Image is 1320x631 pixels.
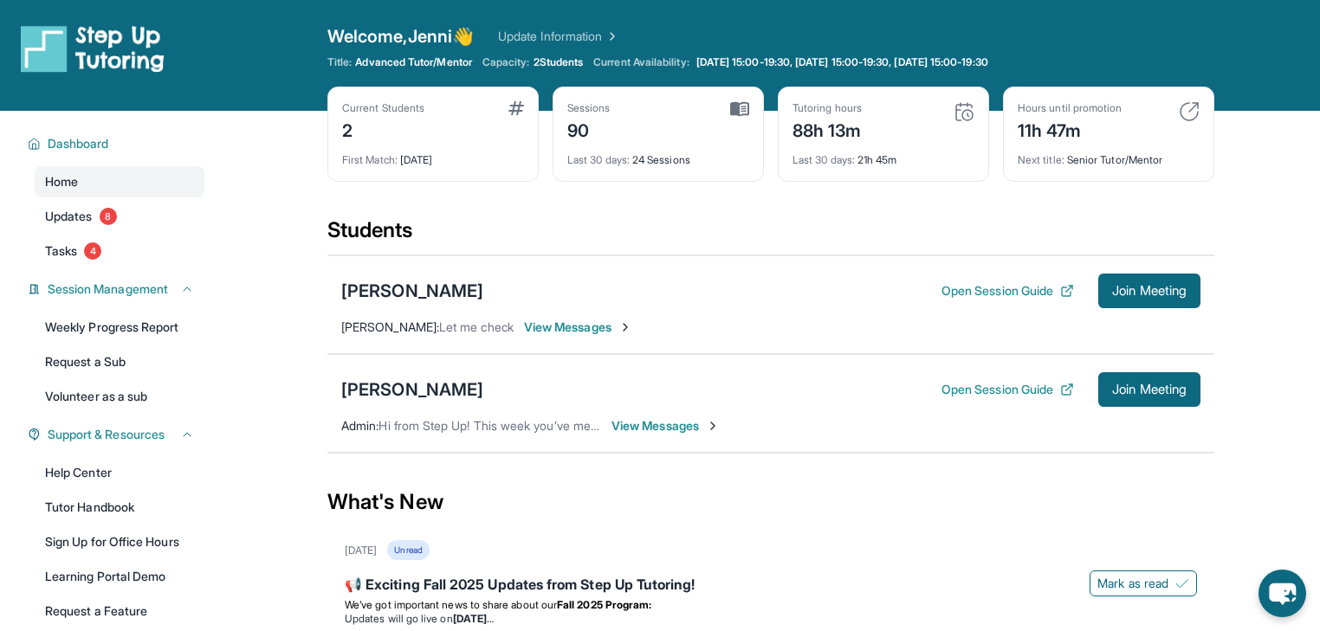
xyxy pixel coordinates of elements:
strong: Fall 2025 Program: [557,598,651,611]
span: Hi from Step Up! This week you’ve met for 0 minutes and this month you’ve met for 7 hours. Happy ... [379,418,972,433]
img: card [1179,101,1200,122]
div: [DATE] [345,544,377,557]
div: Hours until promotion [1018,101,1122,115]
button: Join Meeting [1098,372,1200,407]
a: Tutor Handbook [35,492,204,523]
span: Tasks [45,242,77,260]
div: 90 [567,115,611,143]
div: 24 Sessions [567,143,749,167]
img: card [954,101,974,122]
a: Learning Portal Demo [35,561,204,592]
span: [PERSON_NAME] : [341,319,439,334]
div: [PERSON_NAME] [341,279,483,303]
img: Chevron-Right [618,320,632,334]
div: Unread [387,540,429,560]
a: Updates8 [35,201,204,232]
span: Title: [327,55,352,69]
span: Last 30 days : [567,153,630,166]
button: Dashboard [41,135,194,152]
div: 📢 Exciting Fall 2025 Updates from Step Up Tutoring! [345,574,1197,598]
button: chat-button [1259,570,1306,617]
div: Tutoring hours [793,101,862,115]
a: Weekly Progress Report [35,312,204,343]
div: 21h 45m [793,143,974,167]
span: Updates [45,208,93,225]
div: 11h 47m [1018,115,1122,143]
img: Chevron-Right [706,419,720,433]
img: card [508,101,524,115]
div: 88h 13m [793,115,862,143]
a: Tasks4 [35,235,204,267]
li: Updates will go live on [345,612,1197,626]
a: Request a Feature [35,596,204,627]
span: Home [45,173,78,190]
div: [PERSON_NAME] [341,377,483,402]
span: Admin : [341,418,379,433]
span: Let me check [439,319,514,334]
img: Chevron Right [602,28,619,45]
div: 2 [342,115,424,143]
span: Session Management [48,280,168,298]
span: 4 [84,242,101,260]
button: Open Session Guide [941,282,1074,299]
img: Mark as read [1175,576,1189,590]
span: Join Meeting [1112,286,1187,296]
span: 2 Students [534,55,584,69]
div: Senior Tutor/Mentor [1018,143,1200,167]
img: logo [21,24,165,73]
span: Support & Resources [48,426,165,443]
a: Update Information [498,28,619,45]
a: [DATE] 15:00-19:30, [DATE] 15:00-19:30, [DATE] 15:00-19:30 [693,55,992,69]
div: [DATE] [342,143,524,167]
button: Session Management [41,280,194,298]
a: Sign Up for Office Hours [35,526,204,557]
a: Volunteer as a sub [35,381,204,412]
span: First Match : [342,153,398,166]
div: Students [327,216,1214,254]
a: Home [35,166,204,197]
span: View Messages [524,319,632,336]
span: Join Meeting [1112,384,1187,395]
span: Advanced Tutor/Mentor [355,55,471,69]
span: Welcome, Jenni 👋 [327,24,474,48]
button: Support & Resources [41,426,194,443]
img: card [730,101,749,117]
span: Mark as read [1097,575,1168,592]
span: We’ve got important news to share about our [345,598,557,611]
a: Request a Sub [35,346,204,377]
span: Dashboard [48,135,109,152]
span: Capacity: [482,55,530,69]
div: What's New [327,464,1214,540]
strong: [DATE] [453,612,494,625]
div: Current Students [342,101,424,115]
a: Help Center [35,457,204,488]
span: View Messages [611,417,720,435]
button: Join Meeting [1098,274,1200,308]
button: Open Session Guide [941,381,1074,398]
span: 8 [100,208,117,225]
span: Last 30 days : [793,153,855,166]
div: Sessions [567,101,611,115]
span: Next title : [1018,153,1064,166]
span: Current Availability: [593,55,689,69]
span: [DATE] 15:00-19:30, [DATE] 15:00-19:30, [DATE] 15:00-19:30 [696,55,988,69]
button: Mark as read [1090,570,1197,596]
